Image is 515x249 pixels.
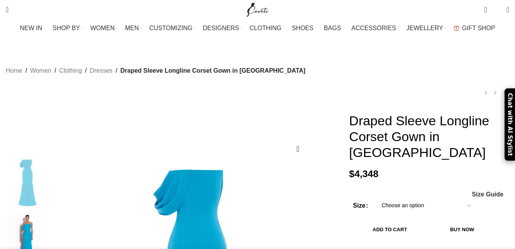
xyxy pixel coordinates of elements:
[407,20,446,36] a: JEWELLERY
[53,20,83,36] a: SHOP BY
[2,2,12,17] a: Search
[2,20,513,36] div: Main navigation
[351,20,399,36] a: ACCESSORIES
[462,24,495,32] span: GIFT SHOP
[4,157,51,208] img: Draped Sleeve Longline Corset Gown in Crepe
[324,20,344,36] a: BAGS
[349,169,378,179] bdi: 4,348
[30,66,51,76] a: Women
[500,88,509,97] a: Next product
[149,20,195,36] a: CUSTOMIZING
[480,2,491,17] a: 0
[120,66,305,76] span: Draped Sleeve Longline Corset Gown in [GEOGRAPHIC_DATA]
[353,222,427,238] button: Add to cart
[407,24,443,32] span: JEWELLERY
[149,24,193,32] span: CUSTOMIZING
[353,201,368,211] label: Size
[485,4,491,10] span: 0
[125,20,141,36] a: MEN
[245,6,271,12] a: Site logo
[20,24,42,32] span: NEW IN
[6,66,305,76] nav: Breadcrumb
[454,26,459,31] img: GiftBag
[90,20,117,36] a: WOMEN
[351,24,396,32] span: ACCESSORIES
[203,20,242,36] a: DESIGNERS
[454,20,495,36] a: GIFT SHOP
[125,24,139,32] span: MEN
[324,24,341,32] span: BAGS
[495,8,500,14] span: 0
[292,20,316,36] a: SHOES
[6,66,22,76] a: Home
[90,66,113,76] a: Dresses
[349,113,509,160] h1: Draped Sleeve Longline Corset Gown in [GEOGRAPHIC_DATA]
[90,24,115,32] span: WOMEN
[472,191,503,198] span: Size Guide
[249,20,284,36] a: CLOTHING
[292,24,313,32] span: SHOES
[59,66,82,76] a: Clothing
[20,20,45,36] a: NEW IN
[493,2,501,17] div: My Wishlist
[349,169,354,179] span: $
[430,222,494,238] button: Buy now
[471,191,503,198] a: Size Guide
[481,88,491,97] a: Previous product
[53,24,80,32] span: SHOP BY
[249,24,281,32] span: CLOTHING
[203,24,239,32] span: DESIGNERS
